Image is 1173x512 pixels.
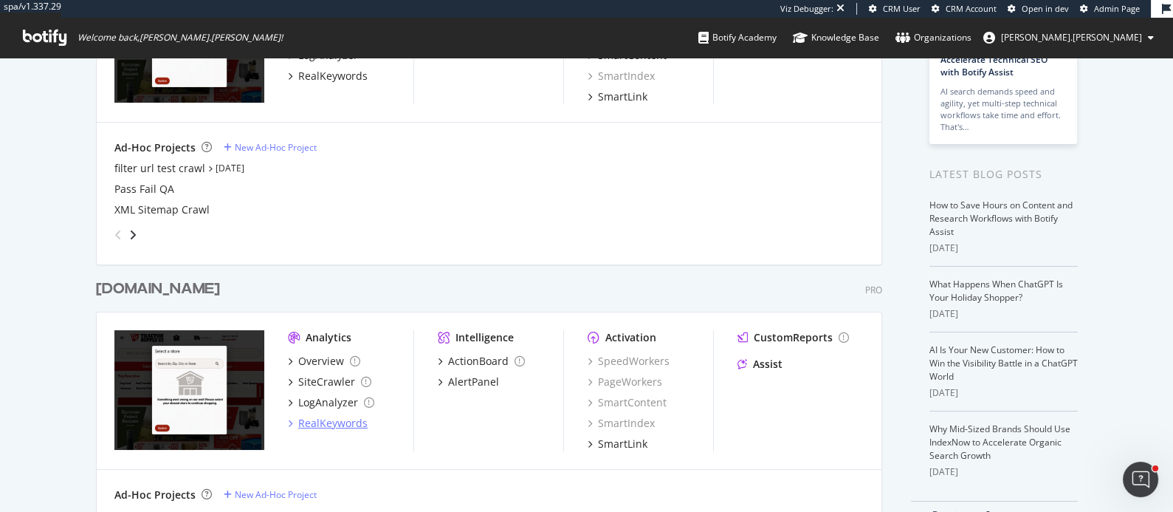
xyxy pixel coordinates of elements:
a: [DATE] [216,162,244,174]
div: Latest Blog Posts [929,166,1078,182]
a: filter url test crawl [114,161,205,176]
a: SmartIndex [588,69,655,83]
div: RealKeywords [298,416,368,431]
a: Knowledge Base [793,18,879,58]
span: christopher.hart [1001,31,1142,44]
button: [PERSON_NAME].[PERSON_NAME] [971,26,1166,50]
div: Knowledge Base [793,30,879,45]
div: Intelligence [455,330,514,345]
a: Assist [737,357,782,372]
span: CRM User [883,3,921,14]
div: Analytics [306,330,351,345]
span: CRM Account [946,3,997,14]
div: ActionBoard [448,354,509,369]
a: CustomReports [737,330,849,345]
div: [DOMAIN_NAME] [96,279,220,300]
div: [DATE] [929,307,1078,321]
div: AI search demands speed and agility, yet multi-step technical workflows take time and effort. Tha... [940,86,1066,133]
div: LogAnalyzer [298,395,358,410]
div: [DATE] [929,465,1078,479]
a: SiteCrawler [288,375,371,389]
div: New Ad-Hoc Project [235,141,317,154]
a: XML Sitemap Crawl [114,202,210,217]
div: New Ad-Hoc Project [235,488,317,501]
a: Open in dev [1008,3,1069,15]
div: SmartLink [598,437,647,451]
a: New Ad-Hoc Project [224,141,317,154]
a: How to Save Hours on Content and Research Workflows with Botify Assist [929,199,1073,238]
a: RealKeywords [288,416,368,431]
div: Botify Academy [698,30,777,45]
a: Botify Academy [698,18,777,58]
div: angle-right [128,228,138,242]
a: SpeedWorkers [588,354,670,369]
div: Overview [298,354,344,369]
div: Activation [605,330,656,345]
div: Assist [753,357,782,372]
a: PageWorkers [588,375,662,389]
a: Overview [288,354,360,369]
a: LogAnalyzer [288,395,374,410]
span: Admin Page [1094,3,1140,14]
div: Organizations [895,30,971,45]
div: SiteCrawler [298,375,355,389]
a: What Happens When ChatGPT Is Your Holiday Shopper? [929,278,1063,304]
div: [DATE] [929,386,1078,400]
a: SmartLink [588,89,647,104]
a: Organizations [895,18,971,58]
a: [DOMAIN_NAME] [96,279,226,300]
a: ActionBoard [438,354,525,369]
a: RealKeywords [288,69,368,83]
div: RealKeywords [298,69,368,83]
span: Open in dev [1022,3,1069,14]
a: AlertPanel [438,375,499,389]
a: SmartContent [588,395,667,410]
div: CustomReports [754,330,833,345]
a: Why Mid-Sized Brands Should Use IndexNow to Accelerate Organic Search Growth [929,423,1070,462]
a: Admin Page [1080,3,1140,15]
a: CRM Account [932,3,997,15]
img: tractorsupplysecondary.com [114,330,264,450]
a: AI Is Your New Customer: How to Win the Visibility Battle in a ChatGPT World [929,344,1078,383]
div: Ad-Hoc Projects [114,488,196,502]
span: Welcome back, [PERSON_NAME].[PERSON_NAME] ! [78,32,283,44]
a: How to Prioritize and Accelerate Technical SEO with Botify Assist [940,41,1048,78]
div: Pro [865,284,882,296]
a: CRM User [869,3,921,15]
a: SmartIndex [588,416,655,431]
div: angle-left [109,223,128,247]
div: [DATE] [929,242,1078,255]
a: Pass Fail QA [114,182,174,197]
div: AlertPanel [448,375,499,389]
iframe: Intercom live chat [1123,462,1158,497]
a: SmartLink [588,437,647,451]
div: SmartLink [598,89,647,104]
a: New Ad-Hoc Project [224,488,317,501]
div: Viz Debugger: [780,3,833,15]
div: Ad-Hoc Projects [114,140,196,155]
